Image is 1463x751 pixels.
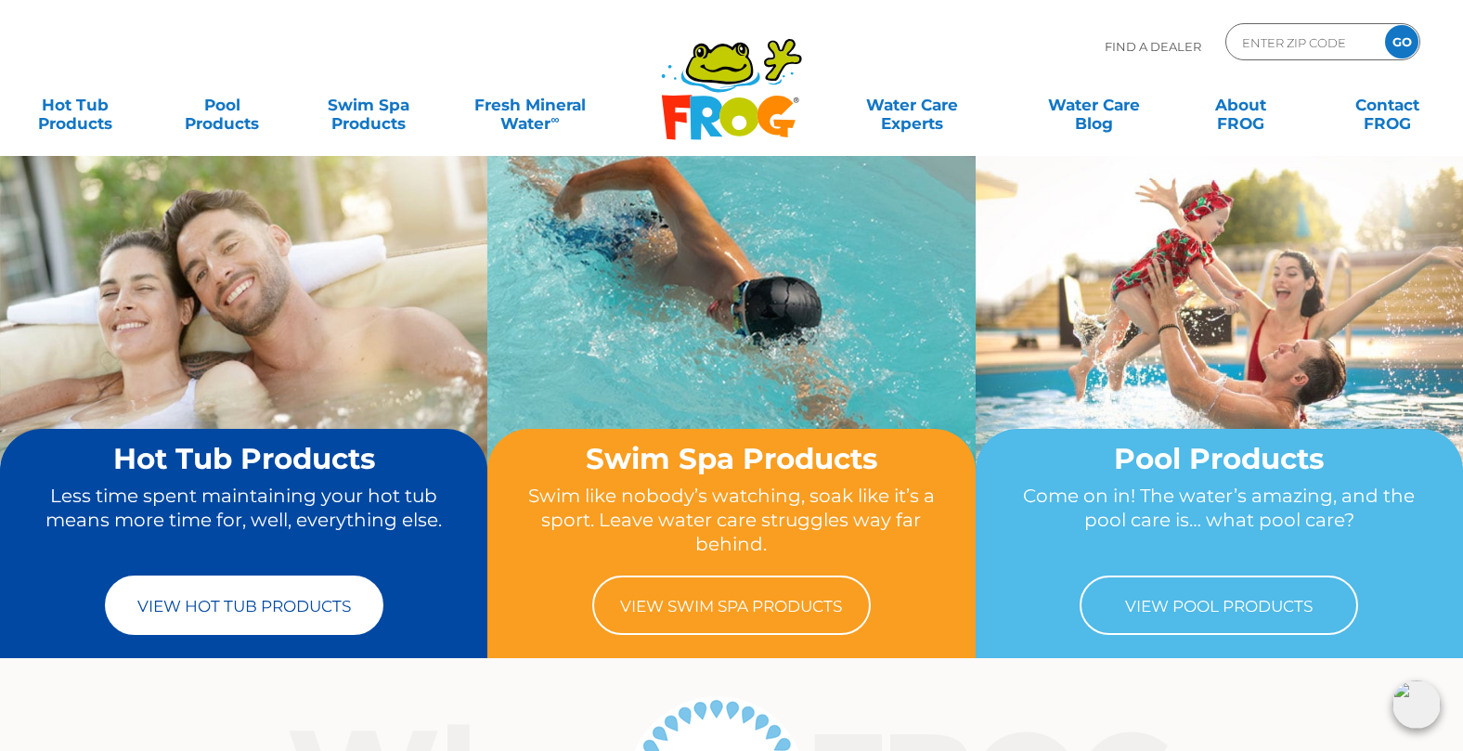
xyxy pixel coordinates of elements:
[523,484,939,557] p: Swim like nobody’s watching, soak like it’s a sport. Leave water care struggles way far behind.
[1240,29,1366,56] input: Zip Code Form
[592,576,871,635] a: View Swim Spa Products
[459,86,602,123] a: Fresh MineralWater∞
[1105,23,1201,70] p: Find A Dealer
[35,484,452,557] p: Less time spent maintaining your hot tub means more time for, well, everything else.
[1037,86,1151,123] a: Water CareBlog
[976,155,1463,519] img: home-banner-pool-short
[1080,576,1358,635] a: View Pool Products
[1011,484,1428,557] p: Come on in! The water’s amazing, and the pool care is… what pool care?
[1184,86,1298,123] a: AboutFROG
[487,155,975,519] img: home-banner-swim-spa-short
[1011,443,1428,474] h2: Pool Products
[1330,86,1444,123] a: ContactFROG
[550,112,559,126] sup: ∞
[35,443,452,474] h2: Hot Tub Products
[819,86,1004,123] a: Water CareExperts
[165,86,279,123] a: PoolProducts
[1385,25,1418,58] input: GO
[105,576,383,635] a: View Hot Tub Products
[523,443,939,474] h2: Swim Spa Products
[312,86,426,123] a: Swim SpaProducts
[1392,680,1441,729] img: openIcon
[19,86,133,123] a: Hot TubProducts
